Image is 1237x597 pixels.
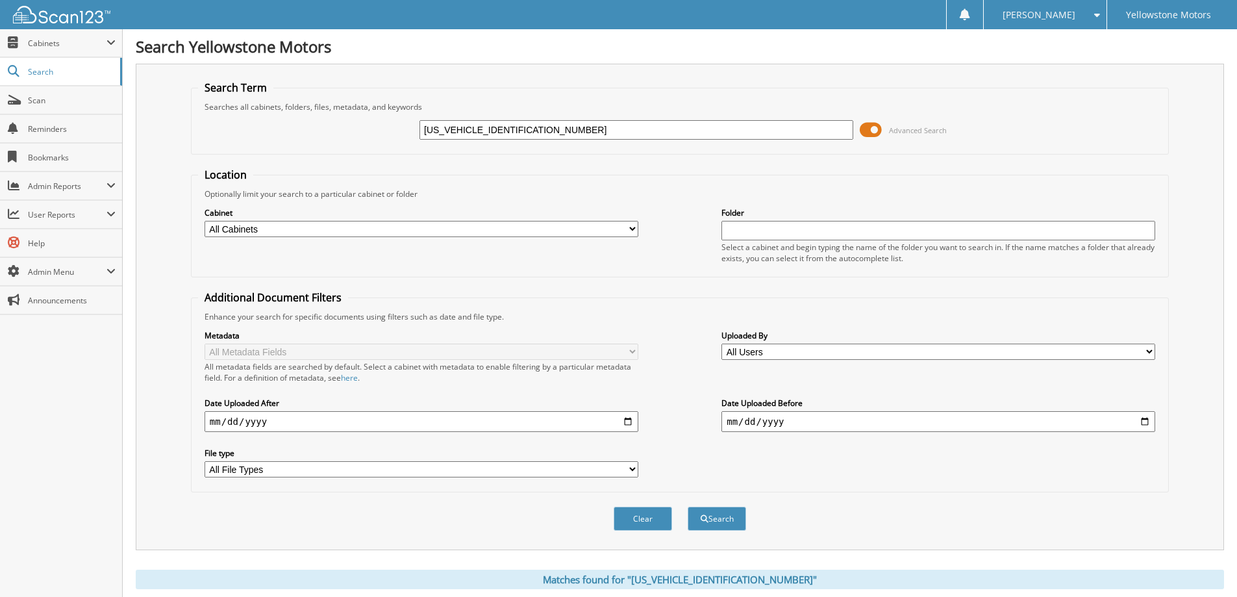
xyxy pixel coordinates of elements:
label: Date Uploaded Before [721,398,1155,409]
span: Scan [28,95,116,106]
div: Optionally limit your search to a particular cabinet or folder [198,188,1162,199]
span: Search [28,66,114,77]
div: Matches found for "[US_VEHICLE_IDENTIFICATION_NUMBER]" [136,570,1224,589]
span: Admin Reports [28,181,106,192]
span: Reminders [28,123,116,134]
span: Advanced Search [889,125,947,135]
button: Clear [614,507,672,531]
div: Select a cabinet and begin typing the name of the folder you want to search in. If the name match... [721,242,1155,264]
input: end [721,411,1155,432]
span: Yellowstone Motors [1126,11,1211,19]
span: Cabinets [28,38,106,49]
div: All metadata fields are searched by default. Select a cabinet with metadata to enable filtering b... [205,361,638,383]
span: Admin Menu [28,266,106,277]
button: Search [688,507,746,531]
label: File type [205,448,638,459]
span: [PERSON_NAME] [1003,11,1075,19]
label: Date Uploaded After [205,398,638,409]
label: Cabinet [205,207,638,218]
legend: Search Term [198,81,273,95]
img: scan123-logo-white.svg [13,6,110,23]
h1: Search Yellowstone Motors [136,36,1224,57]
label: Uploaded By [721,330,1155,341]
label: Folder [721,207,1155,218]
span: Bookmarks [28,152,116,163]
legend: Location [198,168,253,182]
legend: Additional Document Filters [198,290,348,305]
a: here [341,372,358,383]
label: Metadata [205,330,638,341]
div: Enhance your search for specific documents using filters such as date and file type. [198,311,1162,322]
span: Help [28,238,116,249]
span: User Reports [28,209,106,220]
span: Announcements [28,295,116,306]
input: start [205,411,638,432]
div: Searches all cabinets, folders, files, metadata, and keywords [198,101,1162,112]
